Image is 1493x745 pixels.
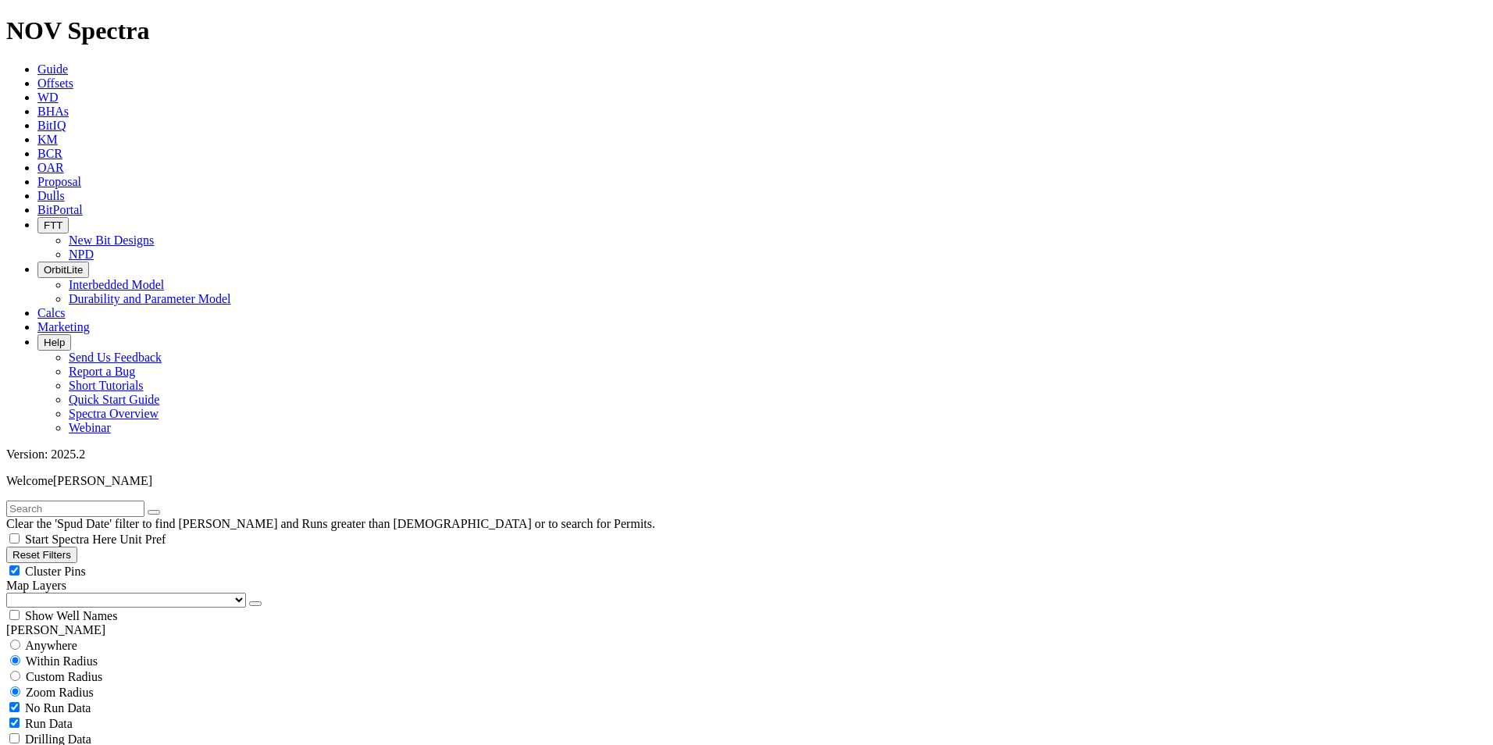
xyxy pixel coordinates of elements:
span: Show Well Names [25,609,117,622]
span: Anywhere [25,639,77,652]
a: Send Us Feedback [69,351,162,364]
a: NPD [69,248,94,261]
a: Interbedded Model [69,278,164,291]
a: Calcs [37,306,66,319]
span: OrbitLite [44,264,83,276]
span: Clear the 'Spud Date' filter to find [PERSON_NAME] and Runs greater than [DEMOGRAPHIC_DATA] or to... [6,517,655,530]
span: Run Data [25,717,73,730]
a: Guide [37,62,68,76]
a: BitPortal [37,203,83,216]
a: New Bit Designs [69,233,154,247]
a: Dulls [37,189,65,202]
h1: NOV Spectra [6,16,1487,45]
span: Map Layers [6,579,66,592]
button: OrbitLite [37,262,89,278]
a: Report a Bug [69,365,135,378]
a: Webinar [69,421,111,434]
input: Search [6,501,144,517]
span: No Run Data [25,701,91,715]
a: KM [37,133,58,146]
span: Zoom Radius [26,686,94,699]
button: Reset Filters [6,547,77,563]
span: Custom Radius [26,670,102,683]
a: Proposal [37,175,81,188]
span: Help [44,337,65,348]
div: Version: 2025.2 [6,447,1487,462]
span: Start Spectra Here [25,533,116,546]
a: Offsets [37,77,73,90]
span: Cluster Pins [25,565,86,578]
div: [PERSON_NAME] [6,623,1487,637]
span: [PERSON_NAME] [53,474,152,487]
a: Durability and Parameter Model [69,292,231,305]
button: Help [37,334,71,351]
a: WD [37,91,59,104]
span: Within Radius [26,654,98,668]
p: Welcome [6,474,1487,488]
a: Quick Start Guide [69,393,159,406]
a: BitIQ [37,119,66,132]
a: OAR [37,161,64,174]
input: Start Spectra Here [9,533,20,544]
button: FTT [37,217,69,233]
span: Unit Pref [119,533,166,546]
a: BCR [37,147,62,160]
span: FTT [44,219,62,231]
a: Spectra Overview [69,407,159,420]
a: BHAs [37,105,69,118]
a: Marketing [37,320,90,333]
a: Short Tutorials [69,379,144,392]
